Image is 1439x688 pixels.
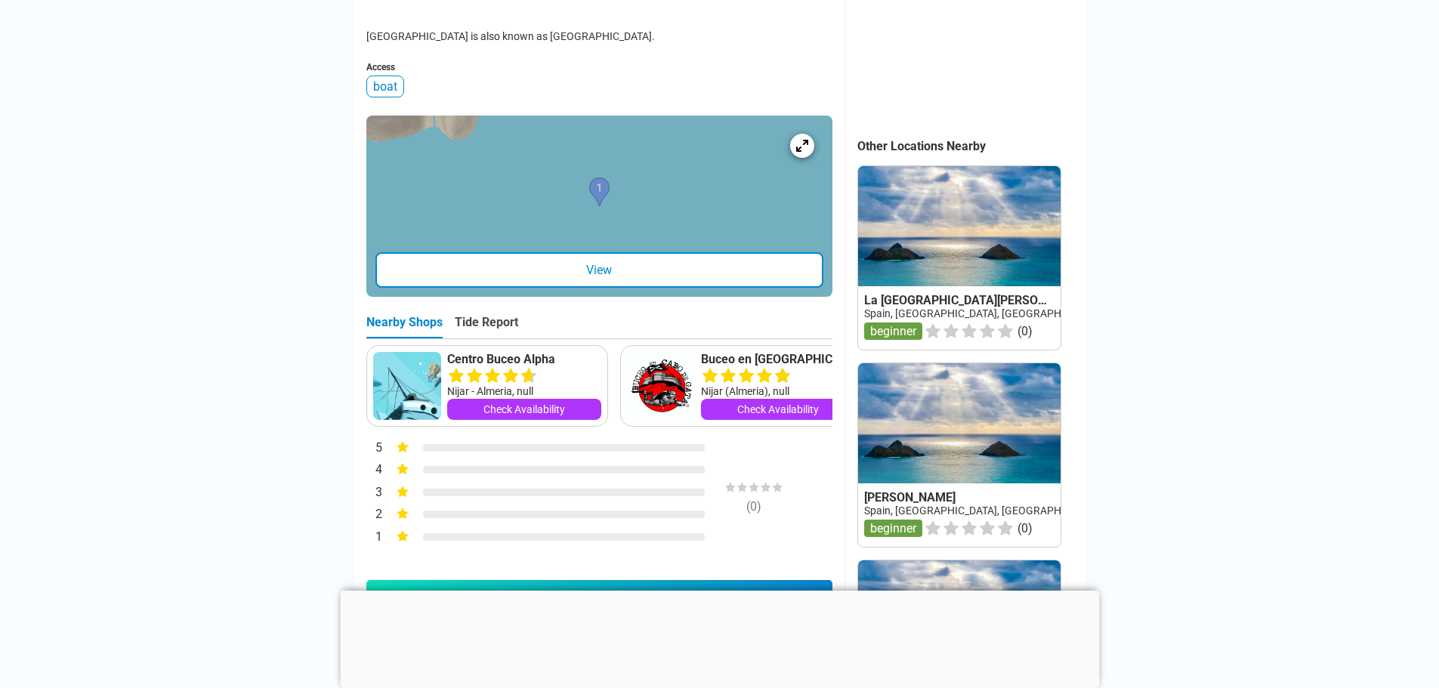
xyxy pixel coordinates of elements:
div: Other Locations Nearby [857,139,1085,153]
a: Spain, [GEOGRAPHIC_DATA], [GEOGRAPHIC_DATA][PERSON_NAME] [864,307,1184,319]
div: 5 [366,439,383,458]
div: Nijar (Almeria), null [701,384,855,399]
div: Nearby Shops [366,315,443,338]
div: View [375,252,823,288]
div: 1 [366,528,383,548]
a: Check Availability [447,399,601,420]
div: Access [366,62,832,73]
div: 2 [366,505,383,525]
div: ( 0 ) [697,499,811,514]
img: Buceo en Cabo de Gata [627,352,695,420]
a: entry mapView [366,116,832,297]
div: Nijar - Almeria, null [447,384,601,399]
a: Write a Review [366,580,832,616]
a: Buceo en [GEOGRAPHIC_DATA] [701,352,855,367]
div: boat [366,76,404,97]
div: 4 [366,461,383,480]
a: Centro Buceo Alpha [447,352,601,367]
a: Check Availability [701,399,855,420]
div: Tide Report [455,315,518,338]
div: 3 [366,483,383,503]
img: Centro Buceo Alpha [373,352,441,420]
iframe: Advertisement [340,591,1099,684]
